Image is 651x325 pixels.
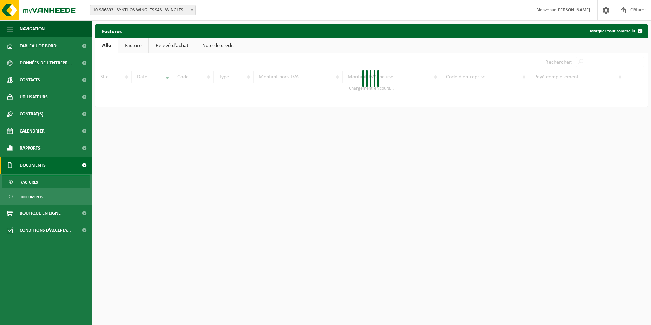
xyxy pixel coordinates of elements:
[20,20,45,37] span: Navigation
[195,38,241,53] a: Note de crédit
[20,106,43,123] span: Contrat(s)
[20,205,61,222] span: Boutique en ligne
[20,222,71,239] span: Conditions d'accepta...
[90,5,195,15] span: 10-986893 - SYNTHOS WINGLES SAS - WINGLES
[20,89,48,106] span: Utilisateurs
[21,190,43,203] span: Documents
[118,38,148,53] a: Facture
[556,7,590,13] strong: [PERSON_NAME]
[95,38,118,53] a: Alle
[95,24,128,37] h2: Factures
[20,72,40,89] span: Contacts
[20,123,45,140] span: Calendrier
[20,37,57,55] span: Tableau de bord
[20,55,72,72] span: Données de l'entrepr...
[2,190,90,203] a: Documents
[20,157,46,174] span: Documents
[149,38,195,53] a: Relevé d'achat
[2,175,90,188] a: Factures
[21,176,38,189] span: Factures
[20,140,41,157] span: Rapports
[585,24,647,38] button: Marquer tout comme lu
